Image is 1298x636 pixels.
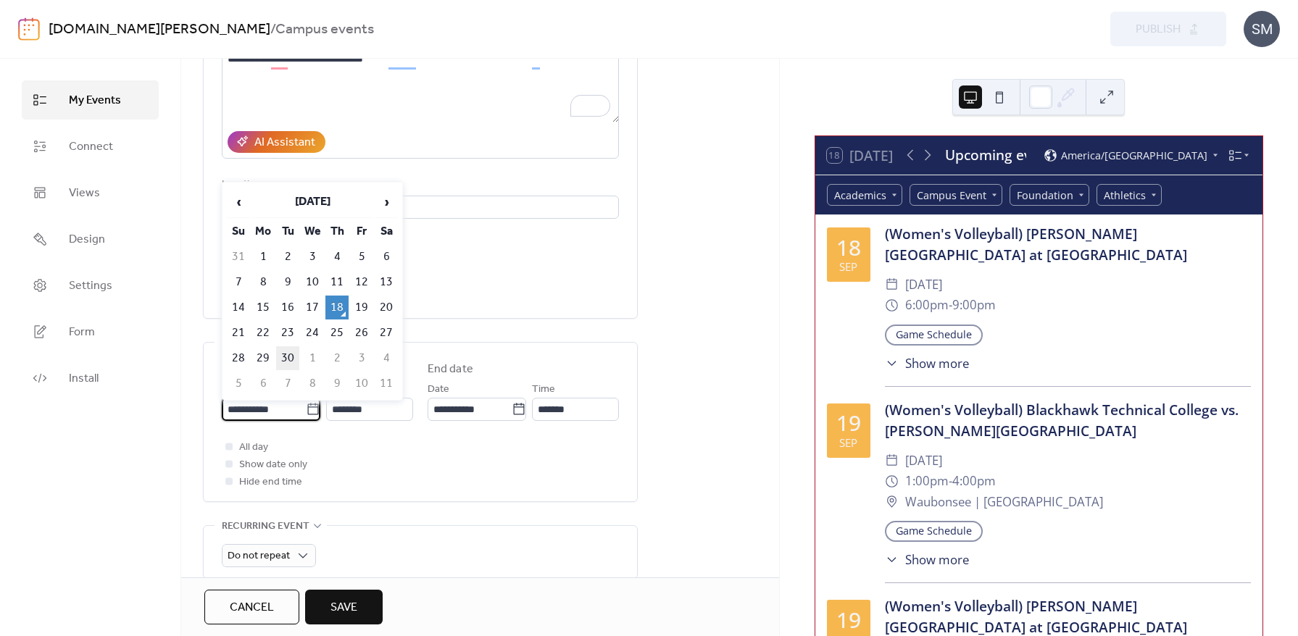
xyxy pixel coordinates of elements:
span: Settings [69,277,112,295]
div: 18 [836,237,861,259]
div: Location [222,176,616,193]
span: Show date only [239,456,307,474]
span: Hide end time [239,474,302,491]
td: 14 [227,296,250,319]
td: 17 [301,296,324,319]
div: ​ [885,451,899,472]
th: Fr [350,219,373,243]
td: 2 [276,245,299,269]
a: Form [22,312,159,351]
td: 19 [350,296,373,319]
span: Show more [905,354,969,372]
td: 7 [276,372,299,396]
span: Form [69,324,95,341]
td: 23 [276,321,299,345]
td: 31 [227,245,250,269]
span: - [949,471,952,492]
a: [DOMAIN_NAME][PERSON_NAME] [49,16,270,43]
td: 10 [301,270,324,294]
div: ​ [885,354,899,372]
span: 6:00pm [905,295,949,316]
span: Do not repeat [228,546,290,566]
button: Cancel [204,590,299,624]
td: 21 [227,321,250,345]
span: Connect [69,138,113,156]
span: Time [532,381,555,398]
td: 4 [375,346,398,370]
span: - [949,295,952,316]
div: ​ [885,471,899,492]
div: (Women's Volleyball) Blackhawk Technical College vs. [PERSON_NAME][GEOGRAPHIC_DATA] [885,400,1251,442]
td: 5 [227,372,250,396]
td: 25 [325,321,349,345]
div: Sep [839,261,857,272]
td: 1 [251,245,275,269]
td: 27 [375,321,398,345]
button: AI Assistant [228,131,325,153]
a: Connect [22,127,159,166]
span: Cancel [230,599,274,616]
td: 24 [301,321,324,345]
button: Save [305,590,383,624]
span: Date [428,381,449,398]
th: Th [325,219,349,243]
td: 30 [276,346,299,370]
td: 6 [251,372,275,396]
td: 28 [227,346,250,370]
b: Campus events [275,16,374,43]
td: 11 [325,270,349,294]
td: 22 [251,321,275,345]
th: Tu [276,219,299,243]
span: Save [330,599,357,616]
td: 7 [227,270,250,294]
span: Views [69,185,100,202]
td: 29 [251,346,275,370]
td: 4 [325,245,349,269]
button: ​Show more [885,551,970,569]
span: Waubonsee | [GEOGRAPHIC_DATA] [905,492,1103,513]
td: 9 [325,372,349,396]
a: My Events [22,80,159,120]
a: Design [22,219,159,259]
div: Sep [839,438,857,448]
a: Settings [22,266,159,305]
td: 9 [276,270,299,294]
div: SM [1244,11,1280,47]
td: 3 [350,346,373,370]
span: [DATE] [905,275,942,296]
div: ​ [885,492,899,513]
span: America/[GEOGRAPHIC_DATA] [1061,151,1207,161]
span: 1:00pm [905,471,949,492]
div: End date [428,361,473,378]
td: 1 [301,346,324,370]
span: My Events [69,92,121,109]
td: 6 [375,245,398,269]
textarea: To enrich screen reader interactions, please activate Accessibility in Grammarly extension settings [222,12,619,122]
button: ​Show more [885,354,970,372]
img: logo [18,17,40,41]
a: Install [22,359,159,398]
div: (Women's Volleyball) [PERSON_NAME][GEOGRAPHIC_DATA] at [GEOGRAPHIC_DATA] [885,224,1251,266]
div: ​ [885,295,899,316]
td: 8 [251,270,275,294]
b: / [270,16,275,43]
th: [DATE] [251,187,373,218]
span: 9:00pm [952,295,996,316]
td: 2 [325,346,349,370]
div: ​ [885,275,899,296]
th: Su [227,219,250,243]
td: 5 [350,245,373,269]
td: 18 [325,296,349,319]
td: 11 [375,372,398,396]
th: We [301,219,324,243]
div: 19 [836,609,861,631]
td: 15 [251,296,275,319]
td: 20 [375,296,398,319]
div: 19 [836,412,861,434]
span: 4:00pm [952,471,996,492]
a: Views [22,173,159,212]
div: Upcoming events [945,145,1025,166]
td: 12 [350,270,373,294]
td: 10 [350,372,373,396]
